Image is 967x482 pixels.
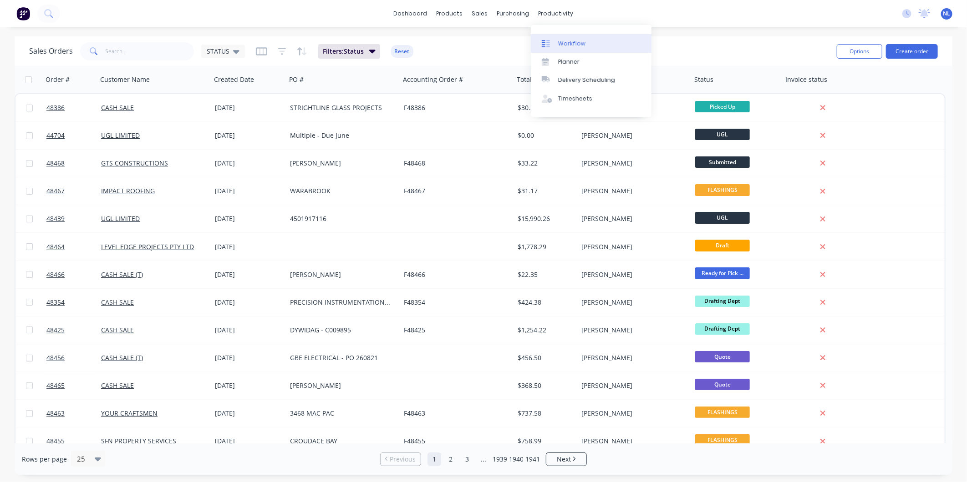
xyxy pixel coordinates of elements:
[101,242,194,251] a: LEVEL EDGE PROJECTS PTY LTD
[390,455,416,464] span: Previous
[460,452,474,466] a: Page 3
[444,452,458,466] a: Page 2
[101,381,134,390] a: CASH SALE
[518,409,571,418] div: $737.58
[404,298,505,307] div: F48354
[581,159,682,168] div: [PERSON_NAME]
[215,131,283,140] div: [DATE]
[581,186,682,196] div: [PERSON_NAME]
[694,75,713,84] div: Status
[518,103,571,112] div: $30.20
[290,326,391,335] div: DYWIDAG - C009895
[534,7,578,20] div: productivity
[46,131,65,140] span: 44704
[391,45,413,58] button: Reset
[215,353,283,362] div: [DATE]
[518,131,571,140] div: $0.00
[493,452,507,466] a: Page 1939
[581,437,682,446] div: [PERSON_NAME]
[695,323,750,335] span: Drafting Dept
[46,381,65,390] span: 48465
[886,44,938,59] button: Create order
[509,452,523,466] a: Page 1940
[428,452,441,466] a: Page 1 is your current page
[531,71,651,89] a: Delivery Scheduling
[581,270,682,279] div: [PERSON_NAME]
[290,381,391,390] div: [PERSON_NAME]
[518,270,571,279] div: $22.35
[46,103,65,112] span: 48386
[695,379,750,390] span: Quote
[518,437,571,446] div: $758.99
[695,267,750,279] span: Ready for Pick ...
[290,409,391,418] div: 3468 MAC PAC
[46,233,101,261] a: 48464
[29,47,73,55] h1: Sales Orders
[101,409,158,417] a: YOUR CRAFTSMEN
[518,242,571,251] div: $1,778.29
[290,298,391,307] div: PRECISION INSTRUMENTATION & RADIATION / PO 000210
[46,159,65,168] span: 48468
[404,103,505,112] div: F48386
[518,326,571,335] div: $1,254.22
[290,270,391,279] div: [PERSON_NAME]
[468,7,493,20] div: sales
[46,150,101,177] a: 48468
[389,7,432,20] a: dashboard
[101,103,134,112] a: CASH SALE
[518,186,571,196] div: $31.17
[531,34,651,52] a: Workflow
[101,437,176,445] a: SFN PROPERTY SERVICES
[290,103,391,112] div: STRIGHTLINE GLASS PROJECTS
[46,289,101,316] a: 48354
[404,186,505,196] div: F48467
[518,214,571,223] div: $15,990.26
[526,452,539,466] a: Page 1941
[323,47,364,56] span: Filters: Status
[432,7,468,20] div: products
[46,75,70,84] div: Order #
[215,103,283,112] div: [DATE]
[46,316,101,344] a: 48425
[290,159,391,168] div: [PERSON_NAME]
[404,326,505,335] div: F48425
[558,76,615,84] div: Delivery Scheduling
[46,372,101,399] a: 48465
[101,214,140,223] a: UGL LIMITED
[558,40,585,48] div: Workflow
[207,46,229,56] span: STATUS
[46,270,65,279] span: 48466
[517,75,541,84] div: Total ($)
[695,184,750,196] span: FLASHINGS
[404,409,505,418] div: F48463
[46,94,101,121] a: 48386
[22,455,67,464] span: Rows per page
[558,58,580,66] div: Planner
[46,205,101,232] a: 48439
[518,298,571,307] div: $424.38
[290,353,391,362] div: GBE ELECTRICAL - PO 260821
[215,298,283,307] div: [DATE]
[695,407,750,418] span: FLASHINGS
[46,344,101,372] a: 48456
[558,95,592,103] div: Timesheets
[581,381,682,390] div: [PERSON_NAME]
[581,214,682,223] div: [PERSON_NAME]
[215,381,283,390] div: [DATE]
[518,159,571,168] div: $33.22
[546,455,586,464] a: Next page
[290,437,391,446] div: CROUDACE BAY
[318,44,380,59] button: Filters:Status
[46,409,65,418] span: 48463
[101,326,134,334] a: CASH SALE
[518,353,571,362] div: $456.50
[695,156,750,168] span: Submitted
[557,455,571,464] span: Next
[215,214,283,223] div: [DATE]
[493,7,534,20] div: purchasing
[581,242,682,251] div: [PERSON_NAME]
[46,177,101,205] a: 48467
[581,353,682,362] div: [PERSON_NAME]
[16,7,30,20] img: Factory
[46,261,101,288] a: 48466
